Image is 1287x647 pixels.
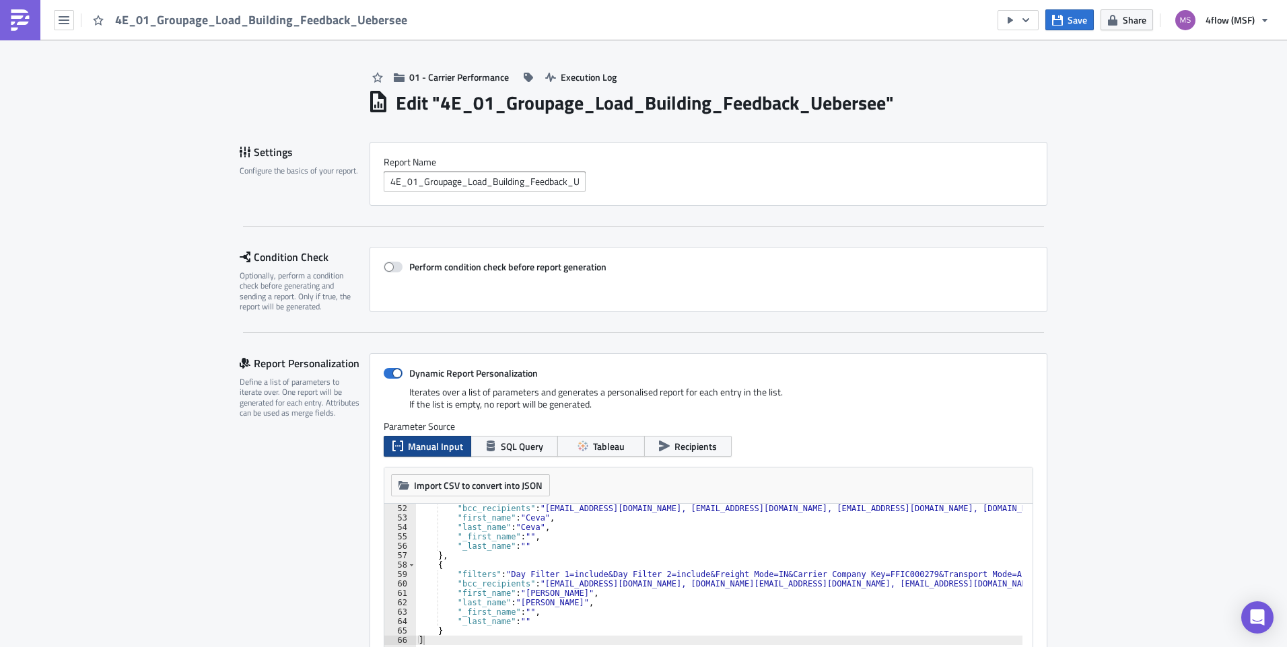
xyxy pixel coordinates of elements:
div: Report Personalization [240,353,370,373]
span: Share [1123,13,1146,27]
div: 56 [384,541,416,551]
img: Avatar [1174,9,1197,32]
div: Configure the basics of your report. [240,165,361,176]
button: Import CSV to convert into JSON [391,474,550,496]
span: SQL Query [501,439,543,453]
button: Share [1101,9,1153,30]
strong: Dynamic Report Personalization [409,366,538,380]
div: 55 [384,532,416,541]
div: 66 [384,636,416,645]
span: 4flow (MSF) [1206,13,1255,27]
div: 60 [384,579,416,588]
label: Parameter Source [384,420,1033,432]
div: 57 [384,551,416,560]
div: Optionally, perform a condition check before generating and sending a report. Only if true, the r... [240,270,361,312]
div: 59 [384,570,416,579]
div: 65 [384,626,416,636]
h1: Edit " 4E_01_Groupage_Load_Building_Feedback_Uebersee " [396,91,894,115]
div: Open Intercom Messenger [1241,601,1274,634]
div: Settings [240,142,370,162]
div: 53 [384,513,416,523]
img: PushMetrics [9,9,31,31]
div: Iterates over a list of parameters and generates a personalised report for each entry in the list... [384,386,1033,420]
span: Tableau [593,439,625,453]
span: Manual Input [408,439,463,453]
button: 4flow (MSF) [1167,5,1277,35]
button: Execution Log [538,67,623,87]
span: Import CSV to convert into JSON [414,478,543,492]
div: 63 [384,607,416,617]
strong: Perform condition check before report generation [409,260,606,274]
button: Manual Input [384,436,471,457]
label: Report Nam﻿e [384,156,1033,168]
div: 62 [384,598,416,607]
div: 52 [384,504,416,513]
button: Recipients [644,436,732,457]
span: Execution Log [561,70,617,84]
span: 4E_01_Groupage_Load_Building_Feedback_Uebersee [115,12,409,28]
div: 58 [384,560,416,570]
div: 64 [384,617,416,626]
button: 01 - Carrier Performance [387,67,516,87]
button: SQL Query [471,436,558,457]
div: 61 [384,588,416,598]
button: Save [1045,9,1094,30]
button: Tableau [557,436,645,457]
div: 54 [384,523,416,532]
span: 01 - Carrier Performance [409,70,509,84]
span: Recipients [674,439,717,453]
div: Define a list of parameters to iterate over. One report will be generated for each entry. Attribu... [240,377,361,418]
span: Save [1068,13,1087,27]
div: Condition Check [240,247,370,267]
